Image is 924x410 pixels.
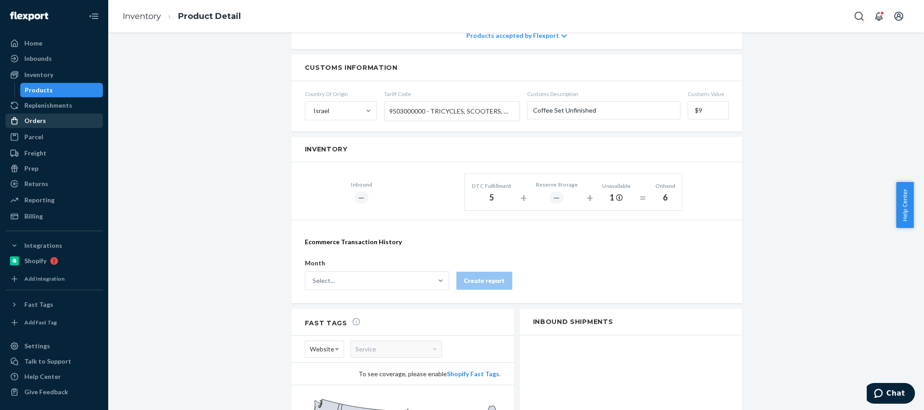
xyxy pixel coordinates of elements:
a: Add Integration [5,272,103,286]
input: Customs Value [688,101,728,119]
div: Inbound [351,181,372,188]
div: To see coverage, please enable . [305,369,501,378]
div: + [587,190,593,206]
div: Products [25,86,53,95]
div: Orders [24,116,46,125]
h2: Inventory [305,146,729,153]
div: + [520,190,527,206]
a: Orders [5,114,103,128]
div: Products accepted by Flexport [466,22,567,49]
div: Billing [24,212,43,221]
a: Replenishments [5,98,103,113]
a: Inbounds [5,51,103,66]
div: ― [550,191,564,204]
div: ― [354,191,368,204]
div: Service [351,341,441,357]
span: 9503000000 - TRICYCLES, SCOOTERS, PEDAL CARS, SIMILAR WHEELED TOYS, DOLLS' CARRIAGES, DOLLS, OTHE... [389,104,510,119]
img: Flexport logo [10,12,48,21]
div: Fast Tags [24,300,53,309]
span: Tariff Code [384,90,520,98]
div: Give Feedback [24,387,68,396]
a: Inventory [123,11,161,21]
iframe: Opens a widget where you can chat to one of our agents [867,383,915,405]
div: Settings [24,342,50,351]
a: Product Detail [178,11,241,21]
a: Reporting [5,193,103,207]
h2: Fast Tags [305,317,361,327]
a: Products [20,83,103,97]
div: Israel [313,106,329,115]
a: Inventory [5,68,103,82]
p: Month [305,259,449,268]
div: Reserve Storage [536,181,578,188]
div: = [639,190,646,206]
button: Give Feedback [5,385,103,399]
button: Close Navigation [85,7,103,25]
div: Add Fast Tag [24,319,57,326]
button: Open Search Box [850,7,868,25]
a: Help Center [5,369,103,384]
div: Reporting [24,196,55,205]
a: Returns [5,177,103,191]
div: Integrations [24,241,62,250]
div: Prep [24,164,38,173]
button: Create report [456,272,512,290]
div: Select... [313,276,335,285]
div: Unavailable [602,182,630,190]
a: Shopify Fast Tags [447,370,499,378]
div: Onhand [655,182,675,190]
button: Open notifications [870,7,888,25]
div: Inbounds [24,54,52,63]
a: Billing [5,209,103,223]
div: Create report [464,276,505,285]
button: Open account menu [890,7,908,25]
h2: Ecommerce Transaction History [305,238,729,245]
a: Shopify [5,254,103,268]
div: Home [24,39,42,48]
a: Freight [5,146,103,160]
div: Shopify [24,256,46,265]
button: Integrations [5,238,103,253]
button: Talk to Support [5,354,103,369]
span: Customs Value [688,90,728,98]
div: Replenishments [24,101,72,110]
a: Settings [5,339,103,353]
span: Customs Description [527,90,681,98]
button: Fast Tags [5,297,103,312]
div: 6 [655,192,675,204]
button: Help Center [896,182,914,228]
div: Freight [24,149,46,158]
div: Help Center [24,372,61,381]
ol: breadcrumbs [115,3,248,30]
h2: Inbound Shipments [519,309,742,335]
span: Country Of Origin [305,90,377,98]
a: Add Fast Tag [5,315,103,330]
div: Parcel [24,132,43,141]
div: Returns [24,179,48,188]
div: Add Integration [24,275,64,282]
a: Home [5,36,103,50]
div: 5 [472,192,511,204]
div: Talk to Support [24,357,71,366]
div: DTC Fulfillment [472,182,511,190]
a: Parcel [5,130,103,144]
h2: Customs Information [305,64,729,72]
span: Website [310,342,334,357]
div: Inventory [24,70,53,79]
a: Prep [5,161,103,176]
div: 1 [602,192,630,204]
